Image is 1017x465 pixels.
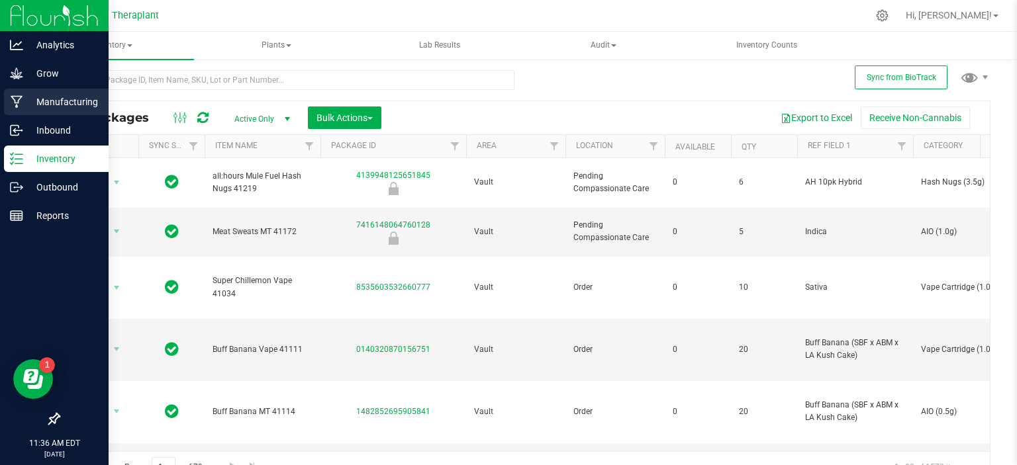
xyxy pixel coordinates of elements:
span: Buff Banana (SBF x ABM x LA Kush Cake) [805,337,905,362]
span: all:hours Mule Fuel Hash Nugs 41219 [213,170,313,195]
button: Sync from BioTrack [855,65,947,89]
p: 11:36 AM EDT [6,437,103,449]
a: Ref Field 1 [808,141,851,150]
a: Item Name [215,141,258,150]
a: Category [924,141,963,150]
span: AH 10pk Hybrid [805,176,905,189]
input: Search Package ID, Item Name, SKU, Lot or Part Number... [58,70,514,90]
a: Package ID [331,141,376,150]
span: Order [573,343,657,356]
span: 0 [673,343,723,356]
span: 0 [673,176,723,189]
span: Sync from BioTrack [867,73,936,82]
div: Manage settings [874,9,891,22]
span: Bulk Actions [316,112,373,123]
span: Buff Banana Vape 41111 [213,343,313,356]
div: Newly Received [318,182,468,195]
a: 8535603532660777 [356,282,430,292]
span: Pending Compassionate Care [573,219,657,244]
span: In Sync [165,402,179,421]
inline-svg: Outbound [10,181,23,194]
a: Filter [891,135,913,157]
inline-svg: Reports [10,209,23,222]
a: Area [477,141,497,150]
span: 20 [739,343,789,356]
span: Order [573,405,657,418]
span: Audit [523,32,684,59]
p: Outbound [23,179,103,195]
iframe: Resource center unread badge [39,357,55,373]
div: Newly Received [318,232,468,245]
span: Vault [474,176,557,189]
span: Pending Compassionate Care [573,170,657,195]
span: Indica [805,226,905,238]
span: Plants [196,32,357,59]
inline-svg: Analytics [10,38,23,52]
a: 0140320870156751 [356,345,430,354]
p: Inventory [23,151,103,167]
p: Reports [23,208,103,224]
span: Vault [474,281,557,294]
a: Filter [544,135,565,157]
span: In Sync [165,278,179,296]
a: Sync Status [149,141,200,150]
span: Buff Banana (SBF x ABM x LA Kush Cake) [805,399,905,424]
a: Audit [522,32,685,60]
a: 4139948125651845 [356,171,430,180]
inline-svg: Manufacturing [10,95,23,108]
span: 10 [739,281,789,294]
span: 5 [739,226,789,238]
span: Theraplant [112,10,159,21]
span: All Packages [69,110,162,125]
a: 1482852695905841 [356,407,430,416]
span: 0 [673,226,723,238]
a: Filter [444,135,466,157]
span: 6 [739,176,789,189]
span: select [109,222,125,241]
button: Export to Excel [772,106,861,129]
p: [DATE] [6,449,103,459]
span: Sativa [805,281,905,294]
span: 0 [673,405,723,418]
a: Lab Results [359,32,521,60]
span: Super Chillemon Vape 41034 [213,275,313,300]
span: select [109,278,125,297]
a: Location [576,141,613,150]
span: select [109,402,125,421]
p: Analytics [23,37,103,53]
a: Qty [742,142,756,151]
p: Manufacturing [23,94,103,110]
span: Meat Sweats MT 41172 [213,226,313,238]
span: select [109,340,125,359]
inline-svg: Inventory [10,152,23,165]
a: Filter [183,135,205,157]
a: Filter [299,135,320,157]
p: Inbound [23,122,103,138]
span: In Sync [165,222,179,241]
span: select [109,173,125,192]
span: Vault [474,226,557,238]
span: Hi, [PERSON_NAME]! [906,10,992,21]
span: Order [573,281,657,294]
button: Bulk Actions [308,106,381,129]
span: Inventory Counts [718,40,815,51]
span: Lab Results [401,40,478,51]
button: Receive Non-Cannabis [861,106,970,129]
a: Filter [643,135,665,157]
span: In Sync [165,340,179,359]
inline-svg: Grow [10,67,23,80]
a: Inventory [32,32,194,60]
inline-svg: Inbound [10,124,23,137]
p: Grow [23,65,103,81]
iframe: Resource center [13,359,53,399]
span: 0 [673,281,723,294]
a: Plants [195,32,358,60]
a: Available [675,142,715,151]
span: In Sync [165,173,179,191]
span: 20 [739,405,789,418]
span: Vault [474,343,557,356]
a: Inventory Counts [686,32,848,60]
span: Vault [474,405,557,418]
